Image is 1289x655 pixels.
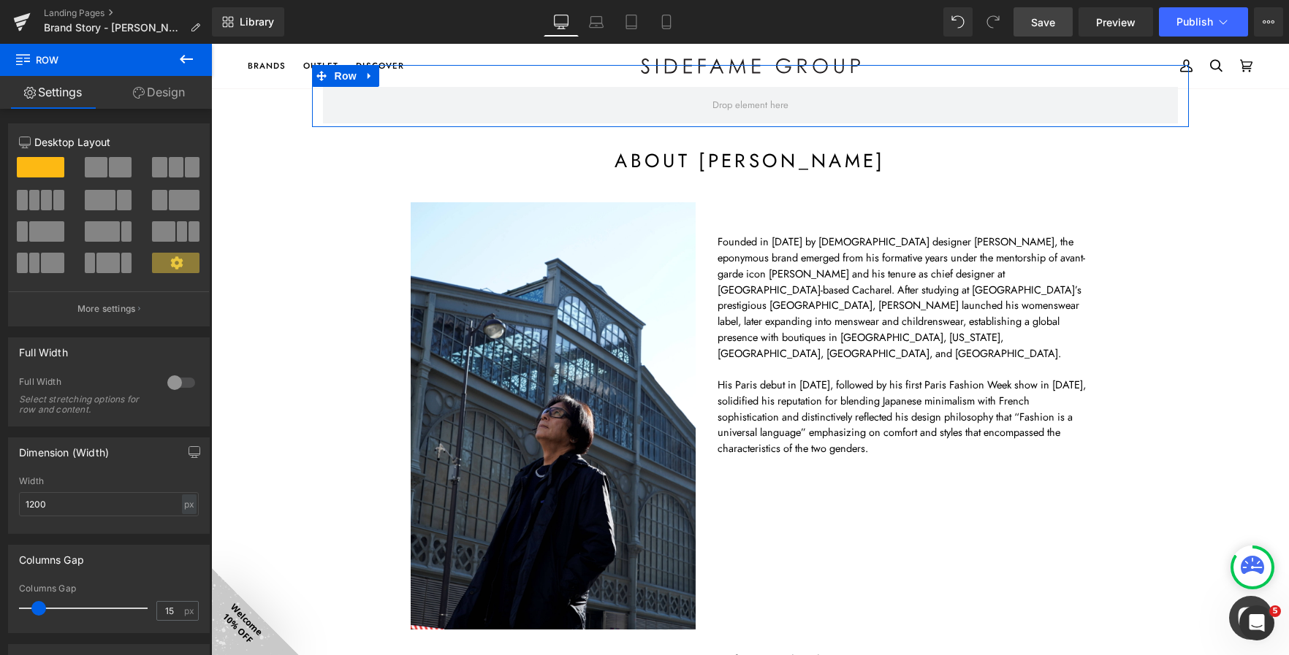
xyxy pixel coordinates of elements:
p: Desktop Layout [19,134,199,150]
iframe: Intercom live chat [1239,605,1274,640]
span: DISCOVER [145,16,192,28]
a: Mobile [649,7,684,37]
h1: about [PERSON_NAME] [112,105,967,129]
p: His Paris debut in [DATE], followed by his first Paris Fashion Week show in [DATE], solidified hi... [506,333,879,413]
span: OUTLET [92,16,127,28]
a: Landing Pages [44,7,212,19]
a: New Library [212,7,284,37]
div: Columns Gap [19,583,199,594]
inbox-online-store-chat: Shopify online store chat [1014,552,1066,600]
span: Row [15,44,161,76]
a: Laptop [579,7,614,37]
span: BRANDS [37,16,75,28]
span: Row [120,21,149,43]
a: Tablet [614,7,649,37]
button: Publish [1159,7,1248,37]
span: 5 [1269,605,1281,617]
div: Columns Gap [19,545,84,566]
div: Full Width [19,376,153,391]
span: Preview [1096,15,1136,30]
div: px [182,494,197,514]
img: SIDEFAME GROUP | Premium Fashion &amp; Lifestyle Retailer [430,15,649,30]
span: Publish [1176,16,1213,28]
div: Width [19,476,199,486]
input: auto [19,492,199,516]
button: Redo [978,7,1008,37]
span: Save [1031,15,1055,30]
button: More settings [9,291,209,326]
a: Design [106,76,212,109]
a: Expand / Collapse [149,21,168,43]
div: Select stretching options for row and content. [19,394,151,415]
p: More settings [77,302,136,315]
span: px [184,606,197,616]
span: Brand Story - [PERSON_NAME] [44,22,184,34]
span: Founded in [DATE] by [DEMOGRAPHIC_DATA] designer [PERSON_NAME], the eponymous brand emerged from ... [506,190,874,316]
div: Full Width [19,338,68,359]
button: More [1254,7,1283,37]
span: Library [240,15,274,28]
strong: Signature Soft Avant-Garde Style [464,608,615,623]
a: Desktop [544,7,579,37]
button: Undo [943,7,973,37]
div: Dimension (Width) [19,438,109,459]
a: Preview [1079,7,1153,37]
